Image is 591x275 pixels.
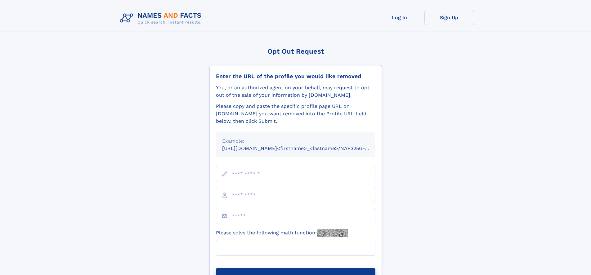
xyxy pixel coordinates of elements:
[222,145,387,151] small: [URL][DOMAIN_NAME]<firstname>_<lastname>/NAF325G-xxxxxxxx
[424,10,474,25] a: Sign Up
[117,10,207,27] img: Logo Names and Facts
[222,137,369,145] div: Example:
[216,103,375,125] div: Please copy and paste the specific profile page URL on [DOMAIN_NAME] you want removed into the Pr...
[216,229,348,237] label: Please solve the following math function:
[216,73,375,80] div: Enter the URL of the profile you would like removed
[216,84,375,99] div: You, or an authorized agent on your behalf, may request to opt-out of the sale of your informatio...
[209,47,382,55] div: Opt Out Request
[375,10,424,25] a: Log In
